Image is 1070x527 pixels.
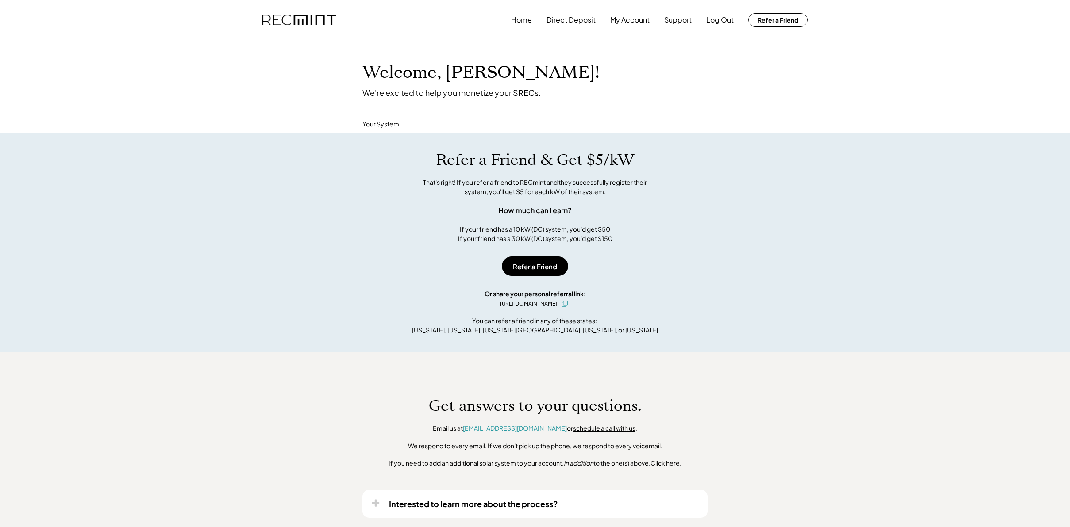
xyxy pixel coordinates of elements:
button: click to copy [559,298,570,309]
div: We respond to every email. If we don't pick up the phone, we respond to every voicemail. [408,442,662,451]
h1: Refer a Friend & Get $5/kW [436,151,634,169]
div: Your System: [362,120,401,129]
h1: Welcome, [PERSON_NAME]! [362,62,600,83]
div: How much can I earn? [498,205,572,216]
div: We're excited to help you monetize your SRECs. [362,88,541,98]
div: [URL][DOMAIN_NAME] [500,300,557,308]
a: schedule a call with us [573,424,635,432]
button: Support [664,11,692,29]
div: Or share your personal referral link: [485,289,586,298]
button: Refer a Friend [748,13,808,27]
u: Click here. [650,459,681,467]
img: recmint-logotype%403x.png [262,15,336,26]
button: Home [511,11,532,29]
button: Direct Deposit [547,11,596,29]
button: Refer a Friend [502,256,568,276]
div: You can refer a friend in any of these states: [US_STATE], [US_STATE], [US_STATE][GEOGRAPHIC_DATA... [412,316,658,335]
a: [EMAIL_ADDRESS][DOMAIN_NAME] [463,424,567,432]
button: My Account [610,11,650,29]
em: in addition [564,459,593,467]
button: Log Out [706,11,734,29]
div: If you need to add an additional solar system to your account, to the one(s) above, [389,459,681,468]
h1: Get answers to your questions. [429,397,642,415]
div: That's right! If you refer a friend to RECmint and they successfully register their system, you'l... [413,178,657,196]
div: Interested to learn more about the process? [389,499,558,509]
div: Email us at or . [433,424,637,433]
div: If your friend has a 10 kW (DC) system, you'd get $50 If your friend has a 30 kW (DC) system, you... [458,225,612,243]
